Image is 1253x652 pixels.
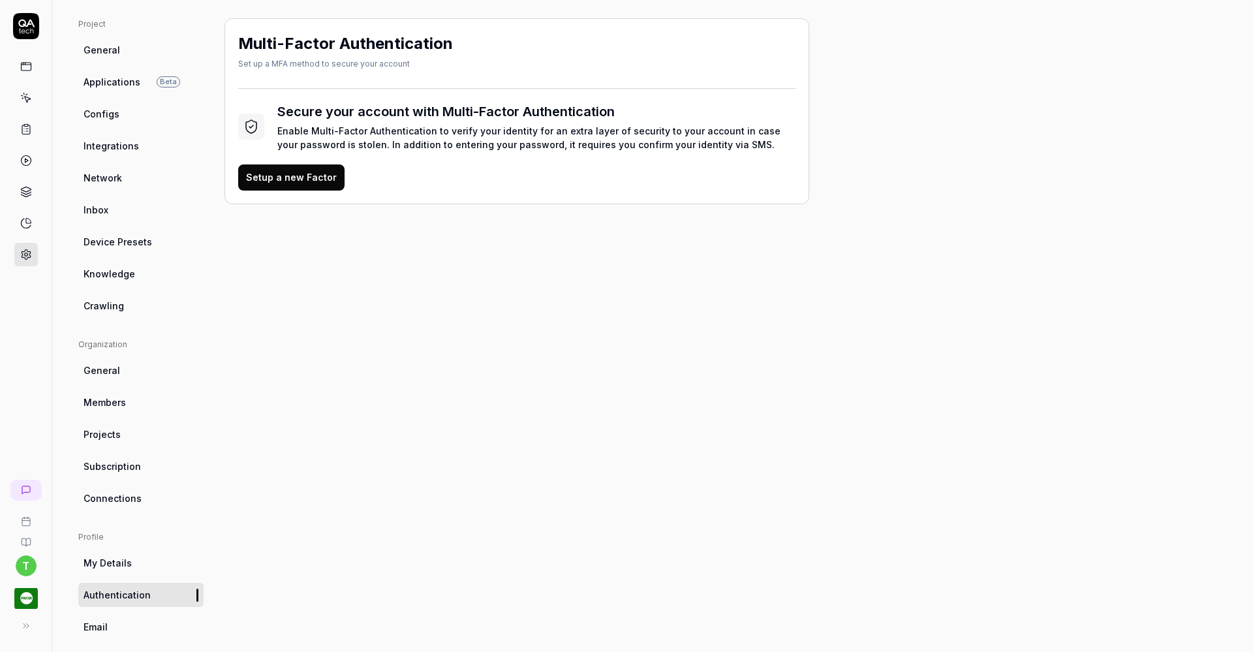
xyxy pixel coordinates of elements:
a: General [78,38,204,62]
a: Crawling [78,294,204,318]
span: Crawling [84,299,124,313]
span: General [84,364,120,377]
span: Applications [84,75,140,89]
div: Profile [78,531,204,543]
span: My Details [84,556,132,570]
span: Integrations [84,139,139,153]
span: Authentication [84,588,151,602]
button: Pricer.com Logo [5,576,46,613]
span: Device Presets [84,235,152,249]
div: Project [78,18,204,30]
div: Enable Multi-Factor Authentication to verify your identity for an extra layer of security to your... [277,124,796,151]
button: Setup a new Factor [238,164,345,191]
span: Knowledge [84,267,135,281]
a: Connections [78,486,204,510]
a: Email [78,615,204,639]
a: Knowledge [78,262,204,286]
span: Network [84,171,122,185]
a: ApplicationsBeta [78,70,204,94]
span: Connections [84,491,142,505]
a: Inbox [78,198,204,222]
a: My Details [78,551,204,575]
span: Subscription [84,459,141,473]
span: Projects [84,427,121,441]
div: Set up a MFA method to secure your account [238,58,453,70]
div: Organization [78,339,204,350]
button: t [16,555,37,576]
h3: Secure your account with Multi-Factor Authentication [277,102,796,121]
a: Configs [78,102,204,126]
span: Inbox [84,203,108,217]
a: Documentation [5,527,46,548]
h2: Multi-Factor Authentication [238,32,453,55]
img: Pricer.com Logo [14,587,38,610]
a: Book a call with us [5,506,46,527]
span: Email [84,620,108,634]
a: General [78,358,204,382]
span: General [84,43,120,57]
a: Projects [78,422,204,446]
a: Members [78,390,204,414]
span: Members [84,396,126,409]
a: Network [78,166,204,190]
a: Device Presets [78,230,204,254]
span: Beta [157,76,180,87]
a: Authentication [78,583,204,607]
a: Integrations [78,134,204,158]
a: New conversation [10,480,42,501]
span: Configs [84,107,119,121]
a: Subscription [78,454,204,478]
